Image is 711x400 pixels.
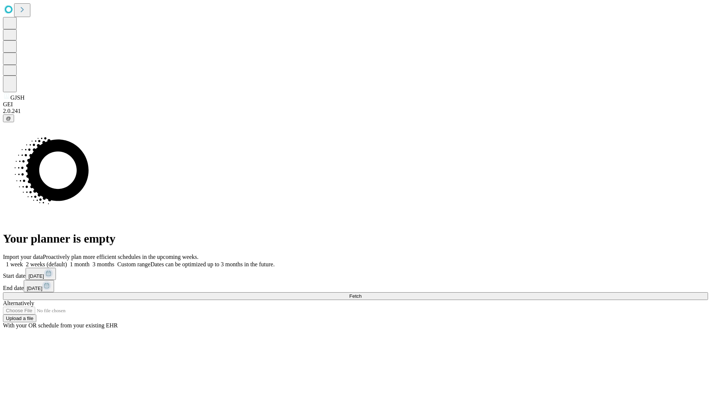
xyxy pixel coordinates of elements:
span: 3 months [93,261,114,267]
div: Start date [3,268,708,280]
div: 2.0.241 [3,108,708,114]
div: End date [3,280,708,292]
button: [DATE] [24,280,54,292]
button: Fetch [3,292,708,300]
span: Import your data [3,254,43,260]
span: Proactively plan more efficient schedules in the upcoming weeks. [43,254,198,260]
span: Custom range [117,261,150,267]
h1: Your planner is empty [3,232,708,246]
span: 1 week [6,261,23,267]
span: 2 weeks (default) [26,261,67,267]
span: @ [6,116,11,121]
button: Upload a file [3,314,36,322]
span: [DATE] [29,273,44,279]
div: GEI [3,101,708,108]
span: With your OR schedule from your existing EHR [3,322,118,329]
span: [DATE] [27,286,42,291]
button: @ [3,114,14,122]
span: Alternatively [3,300,34,306]
span: Fetch [349,293,361,299]
button: [DATE] [26,268,56,280]
span: 1 month [70,261,90,267]
span: GJSH [10,94,24,101]
span: Dates can be optimized up to 3 months in the future. [150,261,274,267]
